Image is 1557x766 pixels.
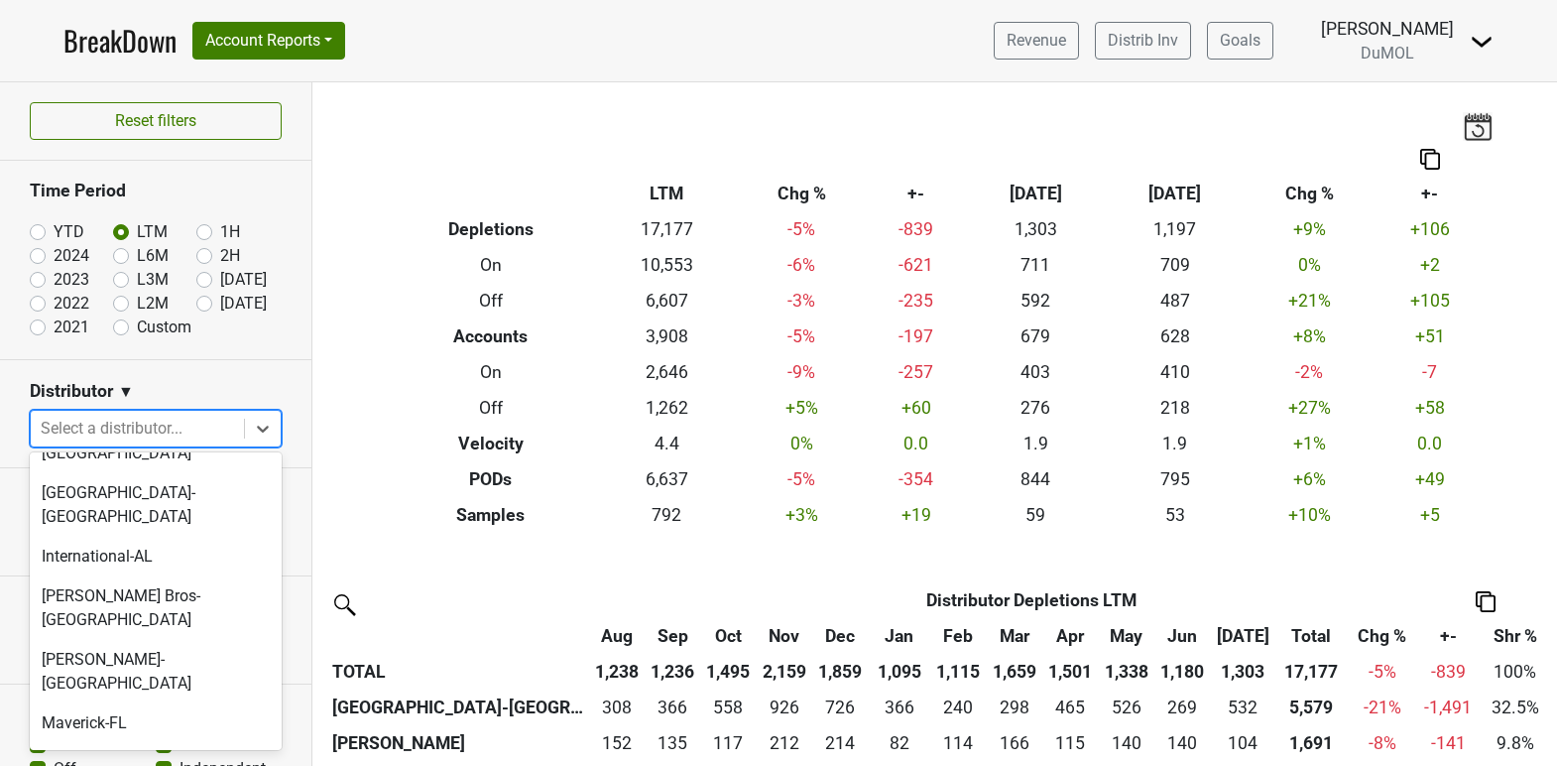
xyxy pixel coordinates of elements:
[588,725,644,761] td: 151.999
[1245,497,1375,533] td: +10 %
[645,725,700,761] td: 135
[327,618,588,654] th: &nbsp;: activate to sort column ascending
[1479,618,1552,654] th: Shr %: activate to sort column ascending
[736,319,866,355] td: -5 %
[736,248,866,284] td: -6 %
[30,181,282,201] h3: Time Period
[736,284,866,319] td: -3 %
[1154,654,1210,690] th: 1,180
[762,730,808,756] div: 212
[987,725,1042,761] td: 166.334
[385,319,597,355] th: Accounts
[812,690,868,725] td: 725.7
[867,390,966,426] td: +60
[1042,654,1098,690] th: 1,501
[597,212,736,248] td: 17,177
[817,695,864,720] div: 726
[867,284,966,319] td: -235
[966,355,1105,391] td: 403
[1210,725,1275,761] td: 104.167
[1346,690,1418,725] td: -21 %
[30,640,282,703] div: [PERSON_NAME]-[GEOGRAPHIC_DATA]
[700,690,756,725] td: 558.1
[966,319,1105,355] td: 679
[1275,725,1346,761] th: 1690.670
[1321,16,1454,42] div: [PERSON_NAME]
[966,426,1105,461] td: 1.9
[54,220,84,244] label: YTD
[593,695,640,720] div: 308
[930,725,986,761] td: 114.167
[736,497,866,533] td: +3 %
[700,654,756,690] th: 1,495
[220,220,240,244] label: 1H
[930,654,986,690] th: 1,115
[1099,725,1154,761] td: 140.333
[1476,591,1496,612] img: Copy to clipboard
[867,461,966,497] td: -354
[966,461,1105,497] td: 844
[1375,177,1485,212] th: +-
[1105,177,1244,212] th: [DATE]
[1463,112,1493,140] img: last_updated_date
[1105,426,1244,461] td: 1.9
[1375,390,1485,426] td: +58
[137,292,169,316] label: L2M
[1047,730,1094,756] div: 115
[867,426,966,461] td: 0.0
[867,319,966,355] td: -197
[700,725,756,761] td: 116.501
[385,212,597,248] th: Depletions
[762,695,808,720] div: 926
[385,355,597,391] th: On
[966,177,1105,212] th: [DATE]
[705,695,752,720] div: 558
[812,618,868,654] th: Dec: activate to sort column ascending
[1280,730,1341,756] div: 1,691
[966,284,1105,319] td: 592
[1159,695,1206,720] div: 269
[1346,725,1418,761] td: -8 %
[867,497,966,533] td: +19
[597,355,736,391] td: 2,646
[1346,618,1418,654] th: Chg %: activate to sort column ascending
[736,177,866,212] th: Chg %
[597,284,736,319] td: 6,607
[757,654,812,690] th: 2,159
[1154,690,1210,725] td: 268.668
[736,426,866,461] td: 0 %
[385,390,597,426] th: Off
[757,725,812,761] td: 212.333
[966,248,1105,284] td: 711
[1245,426,1375,461] td: +1 %
[1479,725,1552,761] td: 9.8%
[597,319,736,355] td: 3,908
[991,730,1037,756] div: 166
[327,690,588,725] th: [GEOGRAPHIC_DATA]-[GEOGRAPHIC_DATA]
[63,20,177,62] a: BreakDown
[1159,730,1206,756] div: 140
[137,220,168,244] label: LTM
[736,355,866,391] td: -9 %
[645,690,700,725] td: 366
[994,22,1079,60] a: Revenue
[1375,319,1485,355] td: +51
[1418,618,1479,654] th: +-: activate to sort column ascending
[1042,618,1098,654] th: Apr: activate to sort column ascending
[1245,355,1375,391] td: -2 %
[1042,690,1098,725] td: 465.334
[1103,695,1149,720] div: 526
[1210,618,1275,654] th: Jul: activate to sort column ascending
[987,690,1042,725] td: 297.8
[1103,730,1149,756] div: 140
[1105,390,1244,426] td: 218
[327,587,359,619] img: filter
[1361,44,1414,63] span: DuMOL
[1105,319,1244,355] td: 628
[1047,695,1094,720] div: 465
[1275,690,1346,725] th: 5578.735
[757,690,812,725] td: 925.5
[1375,355,1485,391] td: -7
[588,618,644,654] th: Aug: activate to sort column ascending
[30,576,282,640] div: [PERSON_NAME] Bros-[GEOGRAPHIC_DATA]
